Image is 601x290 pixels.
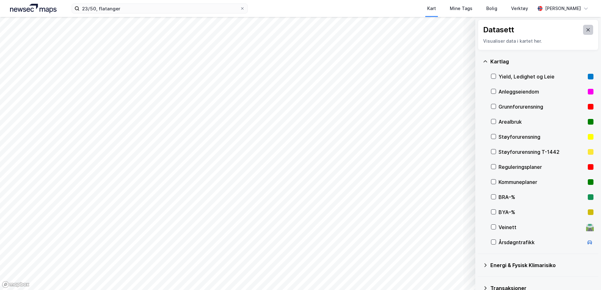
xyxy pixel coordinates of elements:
div: Bolig [486,5,497,12]
div: Anleggseiendom [499,88,585,95]
div: Støyforurensning T-1442 [499,148,585,156]
div: Visualiser data i kartet her. [483,37,593,45]
div: Grunnforurensning [499,103,585,110]
div: BYA–% [499,208,585,216]
div: Datasett [483,25,514,35]
div: BRA–% [499,193,585,201]
a: Mapbox homepage [2,281,30,288]
div: Årsdøgntrafikk [499,239,583,246]
div: Mine Tags [450,5,472,12]
input: Søk på adresse, matrikkel, gårdeiere, leietakere eller personer [80,4,240,13]
div: Verktøy [511,5,528,12]
div: Reguleringsplaner [499,163,585,171]
iframe: Chat Widget [570,260,601,290]
div: Kartlag [490,58,593,65]
div: Veinett [499,223,583,231]
div: Energi & Fysisk Klimarisiko [490,261,593,269]
div: [PERSON_NAME] [545,5,581,12]
div: Arealbruk [499,118,585,126]
div: Yield, Ledighet og Leie [499,73,585,80]
div: Kontrollprogram for chat [570,260,601,290]
div: Kommuneplaner [499,178,585,186]
div: Kart [427,5,436,12]
div: 🛣️ [586,223,594,231]
img: logo.a4113a55bc3d86da70a041830d287a7e.svg [10,4,57,13]
div: Støyforurensning [499,133,585,141]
